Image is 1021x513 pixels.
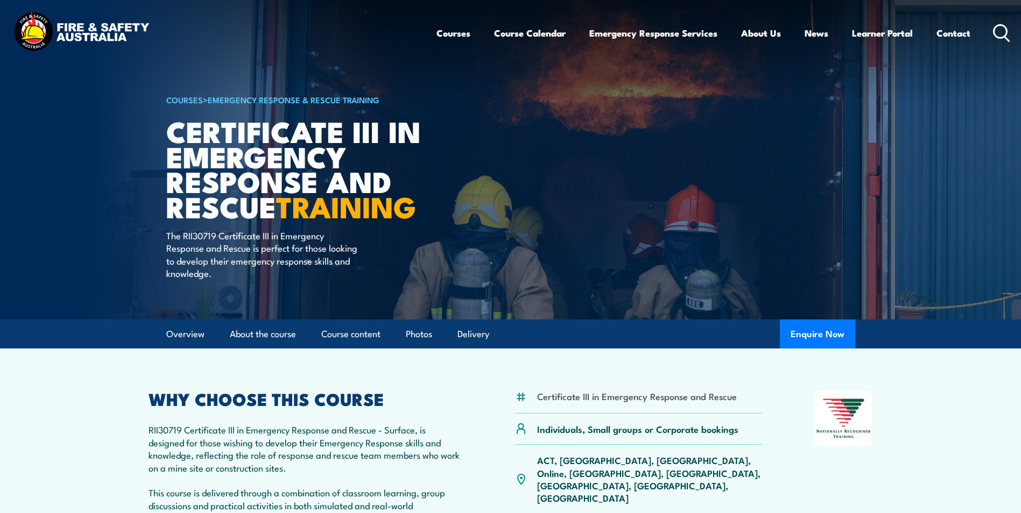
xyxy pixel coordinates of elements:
h6: > [166,93,432,106]
p: Individuals, Small groups or Corporate bookings [537,423,738,435]
a: Delivery [457,320,489,348]
li: Certificate III in Emergency Response and Rescue [537,390,737,402]
button: Enquire Now [780,319,855,348]
a: Contact [936,19,970,47]
a: News [805,19,828,47]
a: Courses [436,19,470,47]
a: Course Calendar [494,19,566,47]
a: Overview [166,320,205,348]
strong: TRAINING [276,183,416,228]
p: The RII30719 Certificate III in Emergency Response and Rescue is perfect for those looking to dev... [166,229,363,280]
p: ACT, [GEOGRAPHIC_DATA], [GEOGRAPHIC_DATA], Online, [GEOGRAPHIC_DATA], [GEOGRAPHIC_DATA], [GEOGRAP... [537,454,763,504]
a: COURSES [166,94,203,105]
img: Nationally Recognised Training logo. [815,391,873,446]
h2: WHY CHOOSE THIS COURSE [149,391,463,406]
a: Course content [321,320,381,348]
a: About Us [741,19,781,47]
h1: Certificate III in Emergency Response and Rescue [166,118,432,219]
a: Emergency Response & Rescue Training [208,94,379,105]
a: Learner Portal [852,19,913,47]
a: Photos [406,320,432,348]
a: About the course [230,320,296,348]
a: Emergency Response Services [589,19,717,47]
